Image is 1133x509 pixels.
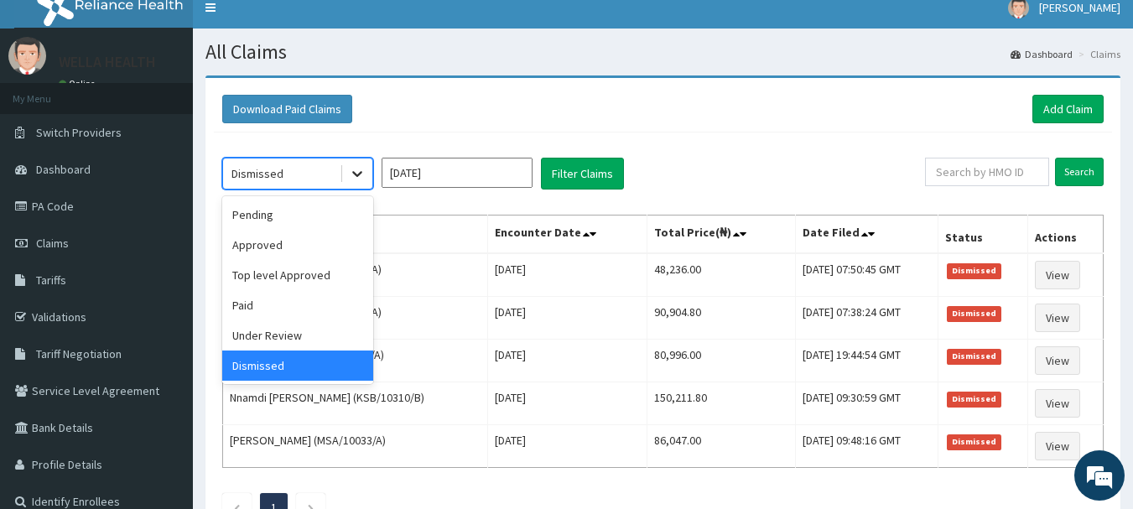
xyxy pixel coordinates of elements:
img: d_794563401_company_1708531726252_794563401 [31,84,68,126]
span: Switch Providers [36,125,122,140]
input: Search by HMO ID [925,158,1049,186]
a: View [1035,261,1080,289]
button: Filter Claims [541,158,624,190]
td: [DATE] 07:38:24 GMT [795,297,938,340]
td: [DATE] [487,425,647,468]
td: 80,996.00 [647,340,795,382]
span: Dismissed [947,263,1002,278]
a: Add Claim [1032,95,1104,123]
div: Approved [222,230,373,260]
td: [DATE] [487,382,647,425]
span: Dismissed [947,349,1002,364]
a: View [1035,389,1080,418]
div: Top level Approved [222,260,373,290]
td: [DATE] 09:48:16 GMT [795,425,938,468]
td: Nnamdi [PERSON_NAME] (KSB/10310/B) [223,382,488,425]
td: [DATE] 19:44:54 GMT [795,340,938,382]
span: Dismissed [947,306,1002,321]
textarea: Type your message and hit 'Enter' [8,335,320,393]
div: Paid [222,290,373,320]
input: Search [1055,158,1104,186]
td: 90,904.80 [647,297,795,340]
th: Actions [1027,216,1103,254]
a: Dashboard [1011,47,1073,61]
button: Download Paid Claims [222,95,352,123]
th: Status [938,216,1027,254]
div: Chat with us now [87,94,282,116]
span: Dashboard [36,162,91,177]
td: [DATE] 09:30:59 GMT [795,382,938,425]
td: 48,236.00 [647,253,795,297]
div: Minimize live chat window [275,8,315,49]
th: Encounter Date [487,216,647,254]
p: WELLA HEALTH [59,55,156,70]
span: Dismissed [947,392,1002,407]
input: Select Month and Year [382,158,533,188]
li: Claims [1074,47,1120,61]
h1: All Claims [205,41,1120,63]
td: 86,047.00 [647,425,795,468]
td: [DATE] 07:50:45 GMT [795,253,938,297]
div: Under Review [222,320,373,351]
a: View [1035,304,1080,332]
span: Claims [36,236,69,251]
td: [DATE] [487,340,647,382]
div: Pending [222,200,373,230]
span: Tariff Negotiation [36,346,122,361]
th: Date Filed [795,216,938,254]
a: View [1035,432,1080,460]
div: Dismissed [231,165,283,182]
span: Tariffs [36,273,66,288]
td: [PERSON_NAME] (MSA/10033/A) [223,425,488,468]
td: [DATE] [487,297,647,340]
td: 150,211.80 [647,382,795,425]
span: We're online! [97,149,231,319]
a: Online [59,78,99,90]
span: Dismissed [947,434,1002,449]
th: Total Price(₦) [647,216,795,254]
div: Dismissed [222,351,373,381]
td: [DATE] [487,253,647,297]
img: User Image [8,37,46,75]
a: View [1035,346,1080,375]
